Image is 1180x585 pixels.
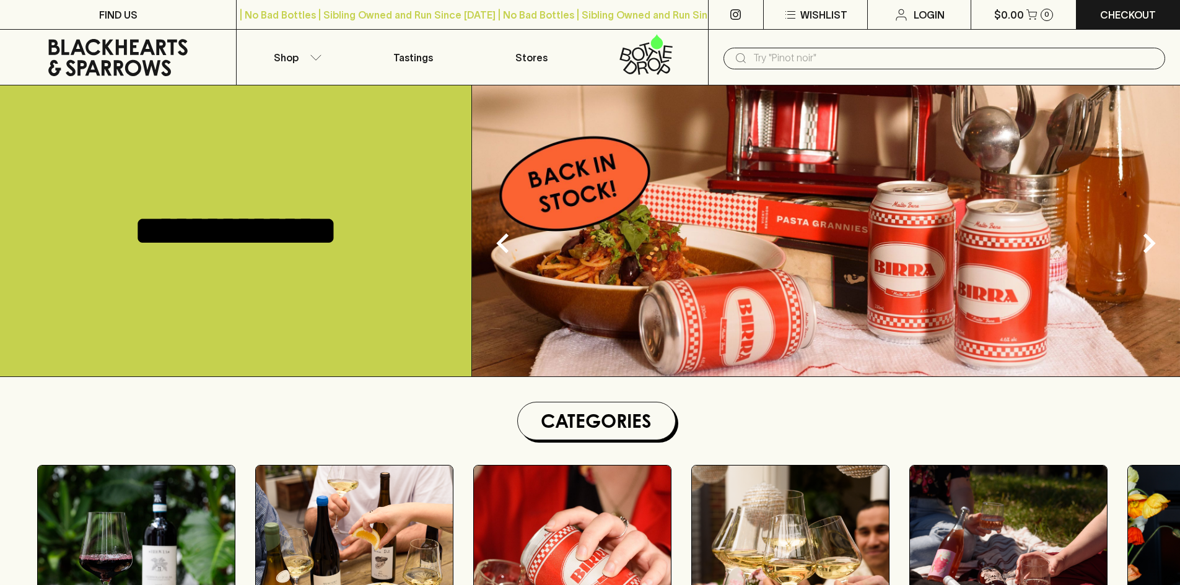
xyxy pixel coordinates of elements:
[800,7,847,22] p: Wishlist
[753,48,1155,68] input: Try "Pinot noir"
[478,219,528,268] button: Previous
[354,30,472,85] a: Tastings
[1124,219,1174,268] button: Next
[914,7,945,22] p: Login
[473,30,590,85] a: Stores
[515,50,548,65] p: Stores
[274,50,299,65] p: Shop
[472,85,1180,376] img: optimise
[99,7,138,22] p: FIND US
[994,7,1024,22] p: $0.00
[1100,7,1156,22] p: Checkout
[393,50,433,65] p: Tastings
[237,30,354,85] button: Shop
[523,407,670,435] h1: Categories
[1044,11,1049,18] p: 0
